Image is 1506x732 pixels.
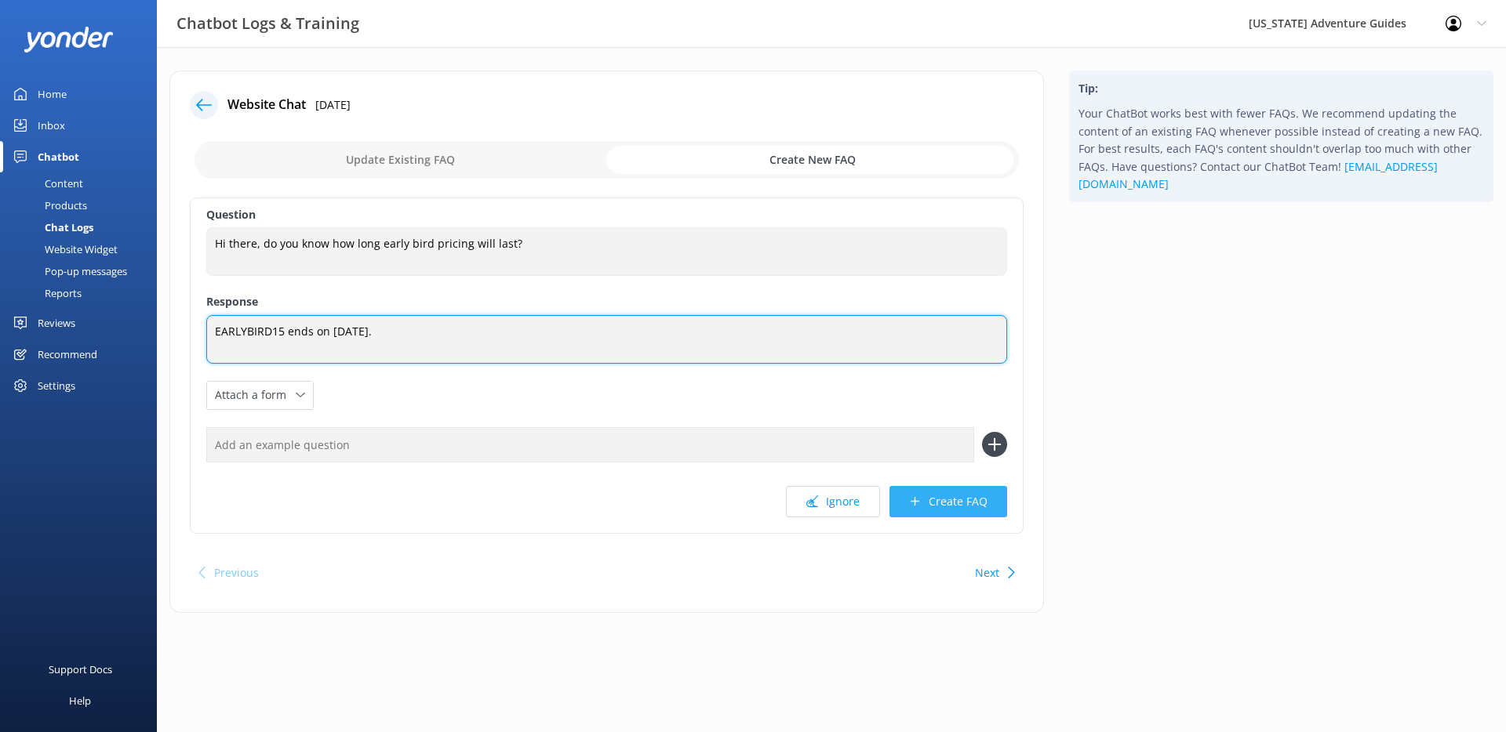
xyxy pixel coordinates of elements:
[24,27,114,53] img: yonder-white-logo.png
[975,557,999,589] button: Next
[9,260,127,282] div: Pop-up messages
[38,110,65,141] div: Inbox
[9,172,157,194] a: Content
[38,339,97,370] div: Recommend
[1079,80,1484,97] h4: Tip:
[1079,159,1438,191] a: [EMAIL_ADDRESS][DOMAIN_NAME]
[215,386,296,404] span: Attach a form
[206,427,974,462] input: Add an example question
[9,172,83,194] div: Content
[9,260,157,282] a: Pop-up messages
[38,370,75,401] div: Settings
[38,141,79,172] div: Chatbot
[889,486,1007,517] button: Create FAQ
[1079,105,1484,193] p: Your ChatBot works best with fewer FAQs. We recommend updating the content of an existing FAQ whe...
[176,11,359,36] h3: Chatbot Logs & Training
[9,238,118,260] div: Website Widget
[38,78,67,110] div: Home
[49,654,112,685] div: Support Docs
[9,194,157,216] a: Products
[9,216,157,238] a: Chat Logs
[206,315,1007,364] textarea: EARLYBIRD15 ends on [DATE].
[38,307,75,339] div: Reviews
[227,95,306,115] h4: Website Chat
[206,227,1007,276] textarea: Hi there, do you know how long early bird pricing will last?
[206,293,1007,310] label: Response
[206,206,1007,223] label: Question
[786,486,880,517] button: Ignore
[9,282,157,304] a: Reports
[9,216,93,238] div: Chat Logs
[9,238,157,260] a: Website Widget
[315,96,351,114] p: [DATE]
[69,685,91,716] div: Help
[9,282,82,304] div: Reports
[9,194,87,216] div: Products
